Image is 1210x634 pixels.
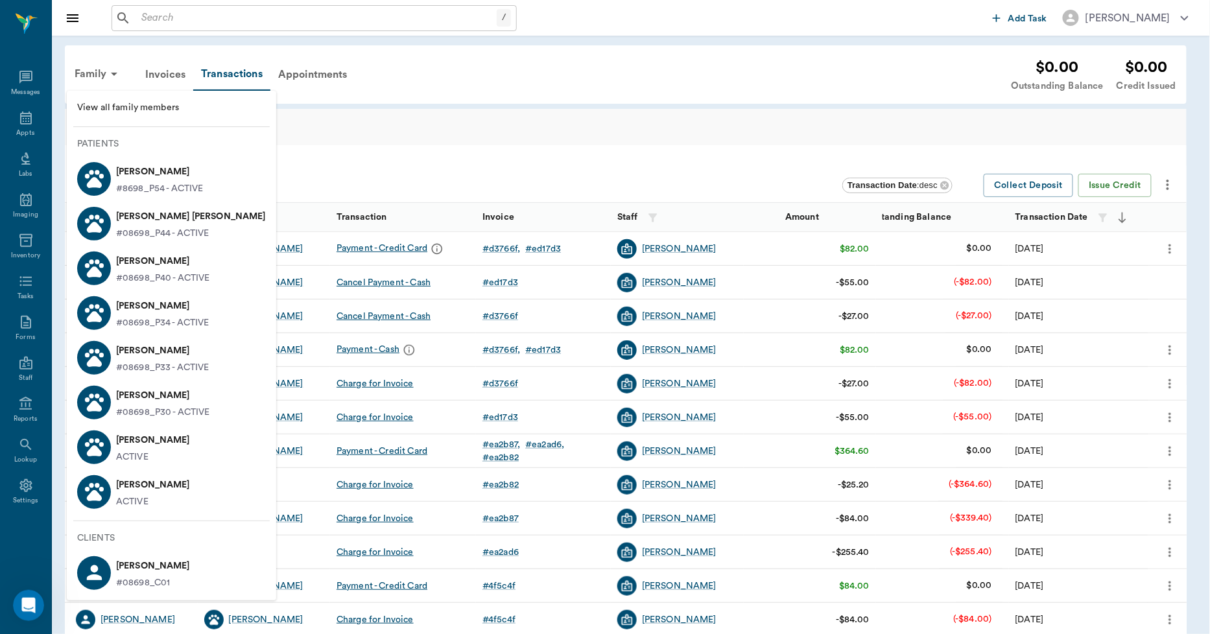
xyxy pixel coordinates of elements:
[67,156,276,201] a: [PERSON_NAME]#8698_P54 - ACTIVE
[19,366,241,390] div: Payment Settings
[116,361,209,375] p: #08698_P33 - ACTIVE
[77,532,276,545] p: Clients
[27,205,53,231] img: Profile image for Lizbeth
[67,425,276,469] a: [PERSON_NAME] ACTIVE
[26,21,52,47] img: Profile image for Alana
[19,311,241,336] button: Search for help
[147,437,178,446] span: Tickets
[19,390,241,414] div: Look Up Module
[27,274,217,287] div: We typically reply within an hour
[116,556,190,576] p: [PERSON_NAME]
[116,576,190,590] p: #08698_C01
[116,451,148,464] p: ACTIVE
[116,406,210,419] p: #08698_P30 - ACTIVE
[67,335,276,380] a: [PERSON_NAME]#08698_P33 - ACTIVE
[65,405,130,456] button: Messages
[26,92,233,136] p: Hi [PERSON_NAME] 👋
[77,137,276,151] p: Patients
[116,430,190,451] p: [PERSON_NAME]
[67,96,276,120] a: View all family members
[26,136,233,158] p: How can we help?
[27,395,217,408] div: Look Up Module
[136,218,181,231] div: • 32m ago
[116,316,209,330] p: #08698_P34 - ACTIVE
[217,437,237,446] span: Help
[27,371,217,384] div: Payment Settings
[195,405,259,456] button: Help
[116,251,210,272] p: [PERSON_NAME]
[58,205,399,216] span: Ok, gatcha! I have completely missed that! Sorry about that lol. Thank you
[27,185,233,199] div: Recent message
[116,161,203,182] p: [PERSON_NAME]
[116,340,209,361] p: [PERSON_NAME]
[223,21,246,44] div: Close
[116,495,148,509] p: ACTIVE
[116,385,210,406] p: [PERSON_NAME]
[27,347,217,360] div: Estimates & Invoices
[67,469,276,514] a: [PERSON_NAME] ACTIVE
[67,550,276,595] a: [PERSON_NAME]#08698_C01
[67,246,276,290] a: [PERSON_NAME]#08698_P40 - ACTIVE
[19,342,241,366] div: Estimates & Invoices
[130,405,195,456] button: Tickets
[67,380,276,425] a: [PERSON_NAME]#08698_P30 - ACTIVE
[27,260,217,274] div: Send us a message
[58,218,133,231] div: [PERSON_NAME]
[67,290,276,335] a: [PERSON_NAME]#08698_P34 - ACTIVE
[13,249,246,298] div: Send us a messageWe typically reply within an hour
[116,227,209,241] p: #08698_P44 - ACTIVE
[116,475,190,495] p: [PERSON_NAME]
[116,182,203,196] p: #8698_P54 - ACTIVE
[75,437,120,446] span: Messages
[116,296,209,316] p: [PERSON_NAME]
[13,174,246,242] div: Recent messageProfile image for LizbethOk, gatcha! I have completely missed that! Sorry about tha...
[51,21,77,47] img: Profile image for Lizbeth
[116,272,210,285] p: #08698_P40 - ACTIVE
[67,201,276,246] a: [PERSON_NAME] [PERSON_NAME]#08698_P44 - ACTIVE
[18,437,47,446] span: Home
[13,590,44,621] iframe: Intercom live chat
[116,206,266,227] p: [PERSON_NAME] [PERSON_NAME]
[27,317,105,331] span: Search for help
[77,101,266,115] span: View all family members
[14,194,246,242] div: Profile image for LizbethOk, gatcha! I have completely missed that! Sorry about that lol. Thank y...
